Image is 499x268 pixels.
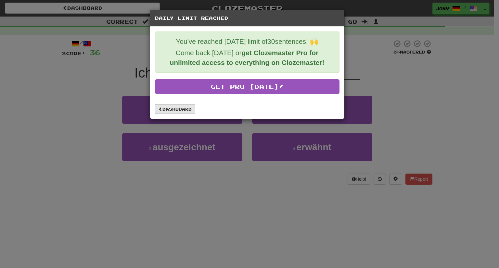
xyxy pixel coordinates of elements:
[155,79,339,94] a: Get Pro [DATE]!
[155,104,195,114] a: Dashboard
[170,49,324,66] strong: get Clozemaster Pro for unlimited access to everything on Clozemaster!
[160,37,334,46] p: You've reached [DATE] limit of 30 sentences! 🙌
[155,15,339,21] h5: Daily Limit Reached
[160,48,334,67] p: Come back [DATE] or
